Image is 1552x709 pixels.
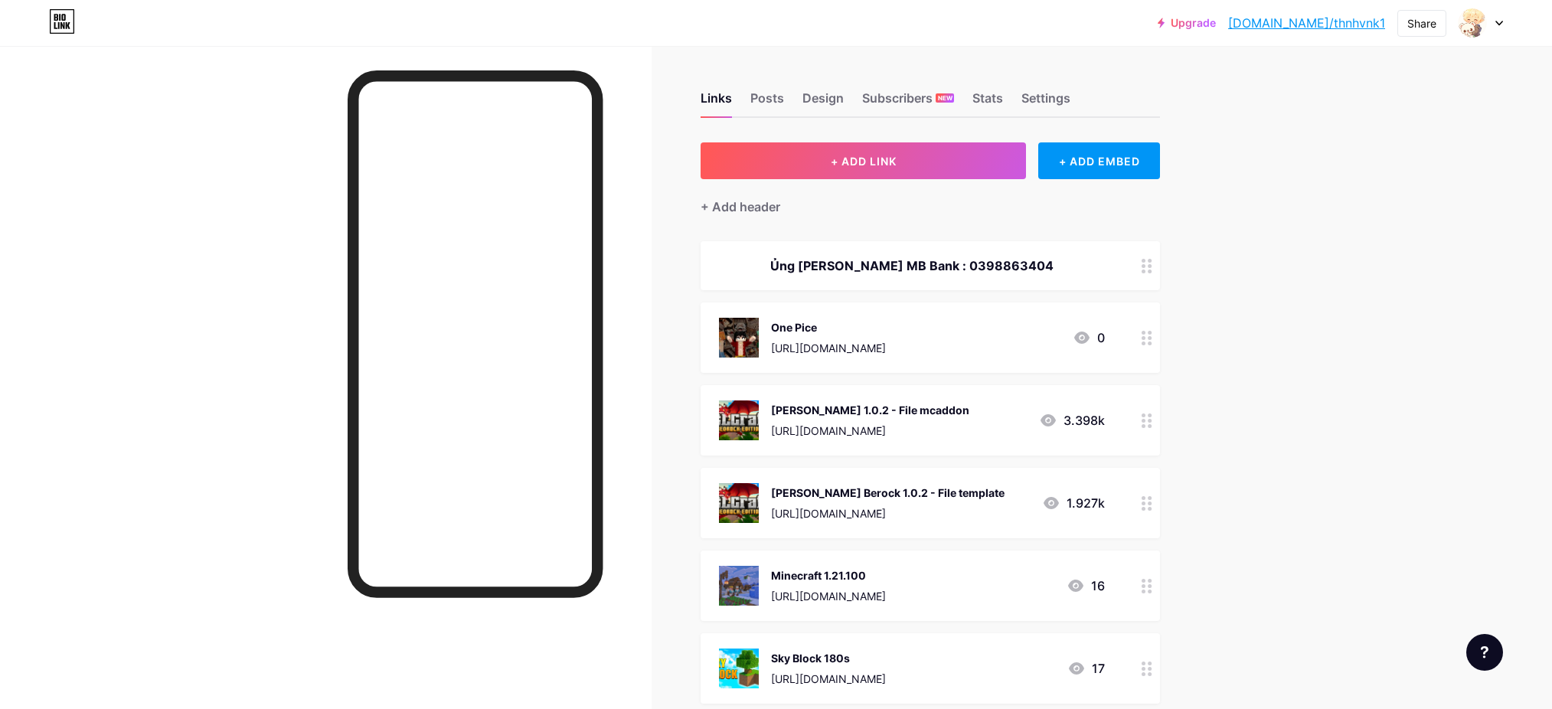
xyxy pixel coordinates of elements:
[719,400,759,440] img: Rl Craft 1.0.2 - File mcaddon
[719,256,1105,275] div: Ủng [PERSON_NAME] MB Bank : 0398863404
[719,566,759,606] img: Minecraft 1.21.100
[938,93,952,103] span: NEW
[1038,142,1160,179] div: + ADD EMBED
[701,142,1026,179] button: + ADD LINK
[1073,328,1105,347] div: 0
[771,505,1005,521] div: [URL][DOMAIN_NAME]
[1158,17,1216,29] a: Upgrade
[750,89,784,116] div: Posts
[972,89,1003,116] div: Stats
[1042,494,1105,512] div: 1.927k
[701,198,780,216] div: + Add header
[771,340,886,356] div: [URL][DOMAIN_NAME]
[1407,15,1436,31] div: Share
[719,318,759,358] img: One Pice
[771,588,886,604] div: [URL][DOMAIN_NAME]
[771,650,886,666] div: Sky Block 180s
[831,155,897,168] span: + ADD LINK
[771,567,886,583] div: Minecraft 1.21.100
[1228,14,1385,32] a: [DOMAIN_NAME]/thnhvnk1
[771,671,886,687] div: [URL][DOMAIN_NAME]
[1458,8,1487,38] img: Thành Văn
[771,319,886,335] div: One Pice
[771,402,969,418] div: [PERSON_NAME] 1.0.2 - File mcaddon
[771,485,1005,501] div: [PERSON_NAME] Berock 1.0.2 - File template
[802,89,844,116] div: Design
[1067,577,1105,595] div: 16
[1021,89,1070,116] div: Settings
[701,89,732,116] div: Links
[862,89,954,116] div: Subscribers
[771,423,969,439] div: [URL][DOMAIN_NAME]
[1067,659,1105,678] div: 17
[1039,411,1105,430] div: 3.398k
[719,649,759,688] img: Sky Block 180s
[719,483,759,523] img: Rl Craft Berock 1.0.2 - File template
